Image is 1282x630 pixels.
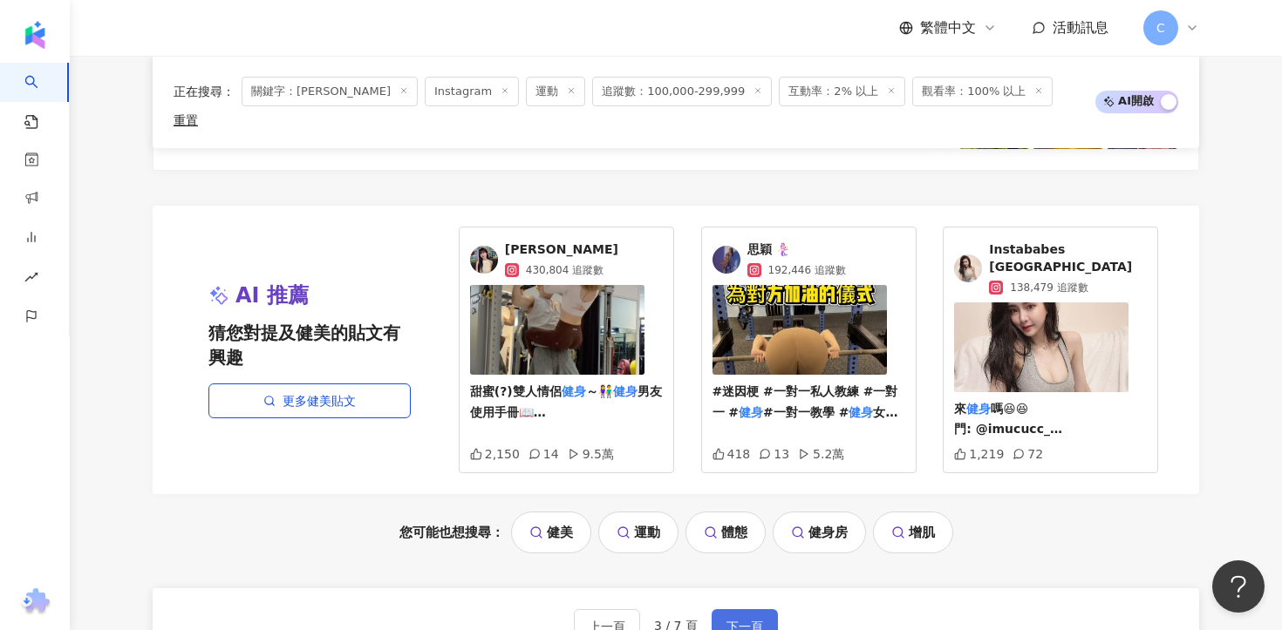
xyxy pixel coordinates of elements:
[954,447,1004,461] div: 1,219
[1156,18,1165,37] span: C
[526,262,603,278] span: 430,804 追蹤數
[470,384,662,461] span: 男友使用手冊📖 #
[242,77,418,106] span: 關鍵字：[PERSON_NAME]
[763,405,849,419] span: #一對一教學 #
[528,447,559,461] div: 14
[849,405,873,419] mark: 健身
[235,281,309,311] span: AI 推薦
[18,588,52,616] img: chrome extension
[1212,560,1265,613] iframe: Help Scout Beacon - Open
[798,447,844,461] div: 5.2萬
[153,511,1199,553] div: 您可能也想搜尋：
[954,402,966,416] span: 來
[954,241,1147,295] a: KOL AvatarInstababes [GEOGRAPHIC_DATA]138,479 追蹤數
[174,113,198,127] div: 重置
[174,85,235,98] span: 正在搜尋 ：
[912,77,1053,106] span: 觀看率：100% 以上
[685,511,766,553] a: 體態
[768,262,846,278] span: 192,446 追蹤數
[24,260,38,299] span: rise
[568,447,614,461] div: 9.5萬
[713,384,898,419] span: #迷因梗 #一對一私人教練 #一對一 #
[562,384,586,398] mark: 健身
[470,447,520,461] div: 2,150
[873,511,953,553] a: 增肌
[592,77,772,106] span: 追蹤數：100,000-299,999
[598,511,679,553] a: 運動
[24,63,59,131] a: search
[526,77,585,106] span: 運動
[470,241,663,278] a: KOL Avatar[PERSON_NAME]430,804 追蹤數
[713,246,740,274] img: KOL Avatar
[773,511,866,553] a: 健身房
[747,241,846,259] span: 思穎 🧜🏻‍♀️
[511,511,591,553] a: 健美
[989,241,1147,275] span: Instababes [GEOGRAPHIC_DATA]
[713,447,751,461] div: 418
[966,402,991,416] mark: 健身
[470,246,498,274] img: KOL Avatar
[613,384,638,398] mark: 健身
[586,384,613,398] span: ～👫
[208,383,411,418] a: 更多健美貼文
[1053,19,1108,36] span: 活動訊息
[713,241,905,278] a: KOL Avatar思穎 🧜🏻‍♀️192,446 追蹤數
[505,241,618,259] span: [PERSON_NAME]
[779,77,905,106] span: 互動率：2% 以上
[954,254,982,282] img: KOL Avatar
[739,405,763,419] mark: 健身
[1013,447,1043,461] div: 72
[425,77,519,106] span: Instagram
[208,321,411,369] span: 猜您對提及健美的貼文有興趣
[759,447,789,461] div: 13
[470,384,562,398] span: 甜蜜(?)雙人情侶
[920,18,976,37] span: 繁體中文
[1010,280,1088,295] span: 138,479 追蹤數
[21,21,49,49] img: logo icon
